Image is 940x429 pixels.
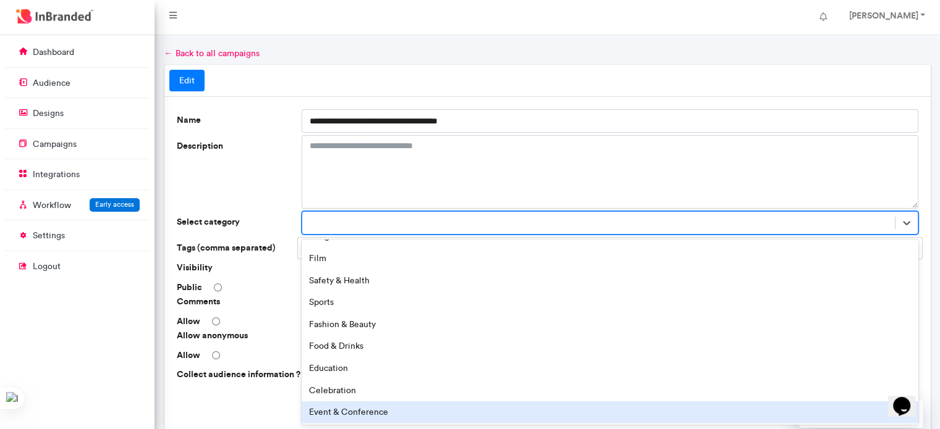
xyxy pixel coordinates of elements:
[5,101,150,125] a: designs
[5,71,150,94] a: audience
[888,380,928,417] iframe: To enrich screen reader interactions, please activate Accessibility in Grammarly extension settings
[302,357,918,380] div: Education
[172,211,297,235] label: Select category
[836,5,935,30] a: [PERSON_NAME]
[177,349,200,362] label: Allow
[172,135,297,209] label: Description
[33,230,65,242] p: settings
[177,281,202,294] label: Public
[33,260,61,273] p: logout
[177,315,200,328] label: Allow
[302,335,918,357] div: Food & Drinks
[302,314,918,336] div: Fashion & Beauty
[302,270,918,292] div: Safety & Health
[5,162,150,186] a: integrations
[95,200,134,209] span: Early access
[849,10,918,21] strong: [PERSON_NAME]
[302,291,918,314] div: Sports
[5,193,150,217] a: WorkflowEarly access
[302,401,918,423] div: Event & Conference
[302,380,918,402] div: Celebration
[172,109,297,133] label: Name
[302,248,918,270] div: Film
[169,70,205,92] a: Edit
[164,48,260,59] a: ← Back to all campaigns
[5,40,150,64] a: dashboard
[5,132,150,156] a: campaigns
[172,364,305,386] label: Collect audience information ?
[33,107,64,120] p: designs
[33,46,74,59] p: dashboard
[5,223,150,247] a: settings
[33,199,71,212] p: Workflow
[172,330,422,342] span: Allow anonymous
[33,169,80,181] p: integrations
[172,296,422,308] span: Comments
[172,237,297,259] label: Tags (comma separated)
[13,6,96,27] img: InBranded Logo
[172,262,422,274] span: Visibility
[33,138,77,151] p: campaigns
[33,77,70,90] p: audience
